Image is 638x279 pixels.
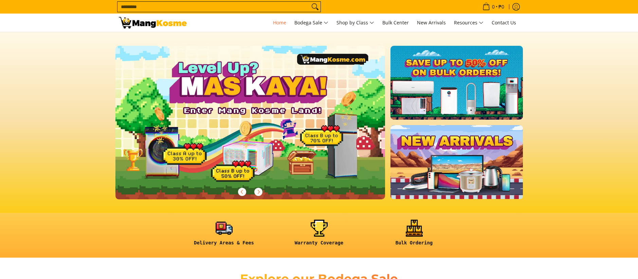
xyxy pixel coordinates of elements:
[379,14,412,32] a: Bulk Center
[454,19,484,27] span: Resources
[294,19,328,27] span: Bodega Sale
[119,17,187,28] img: Mang Kosme: Your Home Appliances Warehouse Sale Partner!
[492,19,516,26] span: Contact Us
[336,19,374,27] span: Shop by Class
[273,19,286,26] span: Home
[291,14,332,32] a: Bodega Sale
[310,2,321,12] button: Search
[491,4,496,9] span: 0
[180,220,268,251] a: <h6><strong>Delivery Areas & Fees</strong></h6>
[488,14,519,32] a: Contact Us
[270,14,290,32] a: Home
[414,14,449,32] a: New Arrivals
[451,14,487,32] a: Resources
[497,4,505,9] span: ₱0
[370,220,458,251] a: <h6><strong>Bulk Ordering</strong></h6>
[275,220,363,251] a: <h6><strong>Warranty Coverage</strong></h6>
[480,3,506,11] span: •
[251,184,266,199] button: Next
[194,14,519,32] nav: Main Menu
[235,184,250,199] button: Previous
[333,14,378,32] a: Shop by Class
[417,19,446,26] span: New Arrivals
[115,46,385,199] img: Gaming desktop banner
[382,19,409,26] span: Bulk Center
